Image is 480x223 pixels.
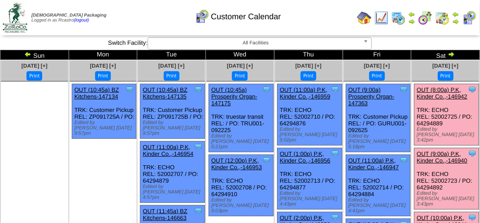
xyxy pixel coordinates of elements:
[72,84,136,139] div: TRK: Customer Pickup REL: ZP091725A / PO:
[143,184,205,200] div: Edited by [PERSON_NAME] [DATE] 4:57pm
[349,197,410,214] div: Edited by [PERSON_NAME] [DATE] 4:41pm
[432,63,458,69] a: [DATE] [+]
[194,142,203,151] img: Tooltip
[349,133,410,150] div: Edited by [PERSON_NAME] [DATE] 5:18pm
[411,50,480,60] td: Sat
[438,71,454,81] button: Print
[143,208,187,221] a: OUT (11:45a) BZ Kitchens-146663
[194,85,203,94] img: Tooltip
[31,13,106,18] span: [DEMOGRAPHIC_DATA] Packaging
[391,11,406,25] img: calendarprod.gif
[301,71,316,81] button: Print
[364,63,390,69] a: [DATE] [+]
[232,71,248,81] button: Print
[417,150,467,164] a: OUT (9:00a) P.K, Kinder Co.,-146940
[331,85,340,94] img: Tooltip
[211,86,257,107] a: OUT (10:45a) Prosperity Organ-147175
[408,18,415,25] img: arrowright.gif
[143,120,205,136] div: Edited by [PERSON_NAME] [DATE] 9:57pm
[468,85,477,94] img: Tooltip
[452,18,459,25] img: arrowright.gif
[349,86,395,107] a: OUT (9:00a) Prosperity Organ-147363
[399,85,408,94] img: Tooltip
[374,11,388,25] img: line_graph.gif
[143,144,193,157] a: OUT (11:00a) P.K, Kinder Co.,-146954
[262,85,271,94] img: Tooltip
[95,71,111,81] button: Print
[468,149,477,158] img: Tooltip
[211,133,273,150] div: Edited by [PERSON_NAME] [DATE] 5:21pm
[3,3,27,33] img: zoroco-logo-small.webp
[31,13,106,23] span: Logged in as Rcastro
[408,11,415,18] img: arrowleft.gif
[331,213,340,222] img: Tooltip
[448,51,455,58] img: arrowright.gif
[211,197,273,214] div: Edited by [PERSON_NAME] [DATE] 5:03pm
[280,150,331,164] a: OUT (1:00p) P.K, Kinder Co.,-146956
[74,86,119,100] a: OUT (10:45a) BZ Kitchens-147134
[194,206,203,215] img: Tooltip
[277,148,342,210] div: TRK: ECHO REL: 52002713 / PO: 64294877
[343,50,411,60] td: Fri
[209,84,274,152] div: TRK: truestar transit REL: / PO: TRU001-092225
[296,63,322,69] a: [DATE] [+]
[349,157,399,171] a: OUT (11:00a) P.K, Kinder Co.,-146947
[74,120,136,136] div: Edited by [PERSON_NAME] [DATE] 9:57pm
[158,63,184,69] a: [DATE] [+]
[415,84,479,146] div: TRK: ECHO REL: 52002725 / PO: 64294889
[90,63,116,69] a: [DATE] [+]
[331,149,340,158] img: Tooltip
[417,86,467,100] a: OUT (8:00a) P.K, Kinder Co.,-146942
[140,84,205,139] div: TRK: Customer Pickup REL: ZP091725B / PO:
[462,11,476,25] img: calendarcustomer.gif
[399,156,408,165] img: Tooltip
[280,127,342,143] div: Edited by [PERSON_NAME] [DATE] 5:02pm
[468,213,477,222] img: Tooltip
[369,71,385,81] button: Print
[164,71,179,81] button: Print
[22,63,48,69] a: [DATE] [+]
[206,50,275,60] td: Wed
[143,86,187,100] a: OUT (10:45a) BZ Kitchens-147135
[0,50,69,60] td: Sun
[24,51,31,58] img: arrowleft.gif
[346,155,410,216] div: TRK: ECHO REL: 52002714 / PO: 64294884
[280,86,331,100] a: OUT (11:00a) P.K, Kinder Co.,-146959
[417,127,479,143] div: Edited by [PERSON_NAME] [DATE] 3:42pm
[137,50,206,60] td: Tue
[415,148,479,210] div: TRK: ECHO REL: 52002723 / PO: 64294892
[417,191,479,207] div: Edited by [PERSON_NAME] [DATE] 3:43pm
[74,18,89,23] a: (logout)
[418,11,432,25] img: calendarblend.gif
[274,50,343,60] td: Thu
[125,85,134,94] img: Tooltip
[69,50,137,60] td: Mon
[26,71,42,81] button: Print
[209,155,274,216] div: TRK: ECHO REL: 52002708 / PO: 64294910
[140,142,205,203] div: TRK: ECHO REL: 52002707 / PO: 64294879
[346,84,410,152] div: TRK: Customer Pickup REL: / PO: GURU001-092625
[262,156,271,165] img: Tooltip
[452,11,459,18] img: arrowleft.gif
[227,63,253,69] a: [DATE] [+]
[277,84,342,146] div: TRK: ECHO REL: 52002710 / PO: 64294876
[152,38,360,48] span: All Facilities
[435,11,449,25] img: calendarinout.gif
[211,157,262,171] a: OUT (12:00p) P.K, Kinder Co.,-146953
[280,191,342,207] div: Edited by [PERSON_NAME] [DATE] 4:43pm
[211,12,281,21] span: Customer Calendar
[195,9,209,24] img: calendarcustomer.gif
